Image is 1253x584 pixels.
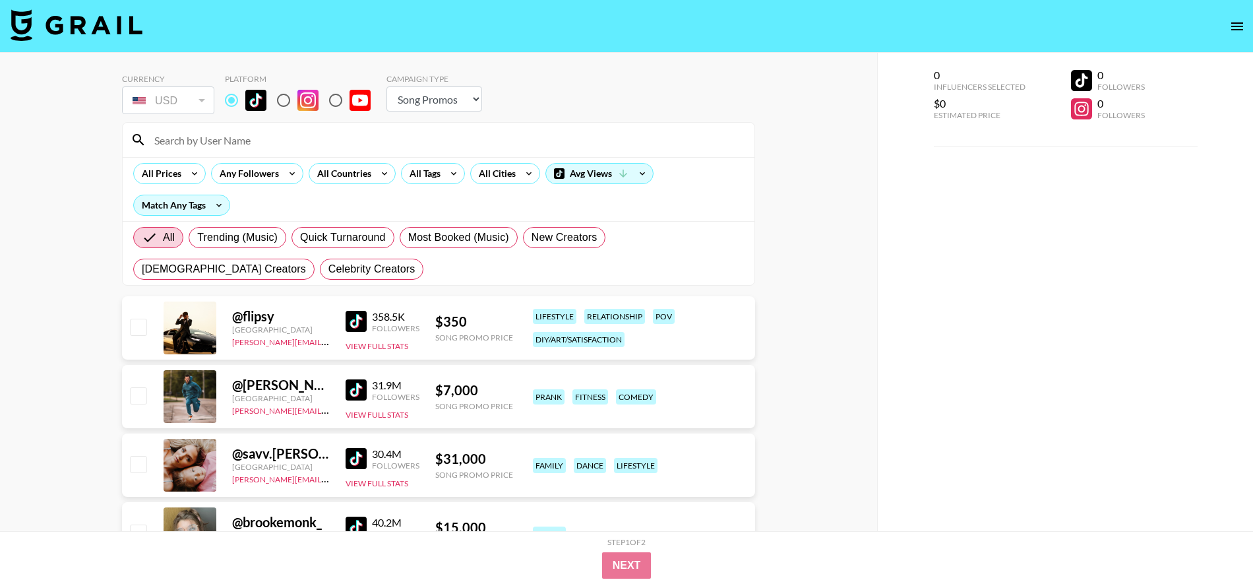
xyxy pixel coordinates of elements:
div: 30.4M [372,447,419,461]
div: Step 1 of 2 [607,537,646,547]
img: TikTok [346,379,367,401]
img: Instagram [297,90,319,111]
div: $ 7,000 [435,382,513,399]
div: Followers [1097,110,1145,120]
img: Grail Talent [11,9,142,41]
span: All [163,230,175,245]
div: [GEOGRAPHIC_DATA] [232,325,330,335]
div: @ savv.[PERSON_NAME] [232,445,330,462]
div: relationship [584,309,645,324]
div: dance [574,458,606,473]
div: family [533,527,566,542]
div: 0 [1097,97,1145,110]
button: View Full Stats [346,478,408,488]
div: Followers [372,461,419,470]
div: Currency [122,74,214,84]
div: @ brookemonk_ [232,514,330,531]
img: TikTok [346,448,367,469]
div: All Cities [471,164,518,183]
div: pov [653,309,675,324]
iframe: Drift Widget Chat Controller [1187,518,1237,568]
div: @ flipsy [232,308,330,325]
div: Song Promo Price [435,333,513,342]
div: Match Any Tags [134,195,229,215]
span: [DEMOGRAPHIC_DATA] Creators [142,261,306,277]
div: Influencers Selected [934,82,1025,92]
div: 358.5K [372,310,419,323]
div: lifestyle [614,458,657,473]
button: View Full Stats [346,341,408,351]
a: [PERSON_NAME][EMAIL_ADDRESS][DOMAIN_NAME] [232,335,427,347]
div: [GEOGRAPHIC_DATA] [232,393,330,403]
button: open drawer [1224,13,1250,40]
span: New Creators [532,230,597,245]
div: @ [PERSON_NAME].[PERSON_NAME] [232,377,330,393]
span: Celebrity Creators [328,261,415,277]
span: Most Booked (Music) [408,230,509,245]
div: lifestyle [533,309,576,324]
div: Campaign Type [386,74,482,84]
img: TikTok [346,517,367,538]
div: Avg Views [546,164,653,183]
div: Followers [372,323,419,333]
div: Any Followers [212,164,282,183]
div: All Prices [134,164,184,183]
div: Estimated Price [934,110,1025,120]
input: Search by User Name [146,129,747,150]
a: [PERSON_NAME][EMAIL_ADDRESS][DOMAIN_NAME] [232,403,427,416]
img: TikTok [346,311,367,332]
div: Followers [1097,82,1145,92]
div: 0 [1097,69,1145,82]
div: 0 [934,69,1025,82]
img: YouTube [350,90,371,111]
div: Platform [225,74,381,84]
div: All Countries [309,164,374,183]
div: [GEOGRAPHIC_DATA] [232,462,330,472]
button: Next [602,552,652,579]
div: prank [533,389,565,405]
div: USD [125,89,212,112]
div: $0 [934,97,1025,110]
img: TikTok [245,90,266,111]
span: Quick Turnaround [300,230,386,245]
div: $ 31,000 [435,451,513,467]
div: Followers [372,392,419,402]
div: 40.2M [372,516,419,529]
div: 31.9M [372,379,419,392]
span: Trending (Music) [197,230,278,245]
div: Song Promo Price [435,470,513,480]
div: family [533,458,566,473]
div: $ 15,000 [435,519,513,536]
div: All Tags [402,164,443,183]
button: View Full Stats [346,410,408,420]
div: comedy [616,389,656,405]
a: [PERSON_NAME][EMAIL_ADDRESS][DOMAIN_NAME] [232,472,427,484]
div: Song Promo Price [435,401,513,411]
div: diy/art/satisfaction [533,332,625,347]
div: fitness [572,389,608,405]
div: Followers [372,529,419,539]
div: Currency is locked to USD [122,84,214,117]
div: $ 350 [435,313,513,330]
div: [GEOGRAPHIC_DATA] [232,531,330,540]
